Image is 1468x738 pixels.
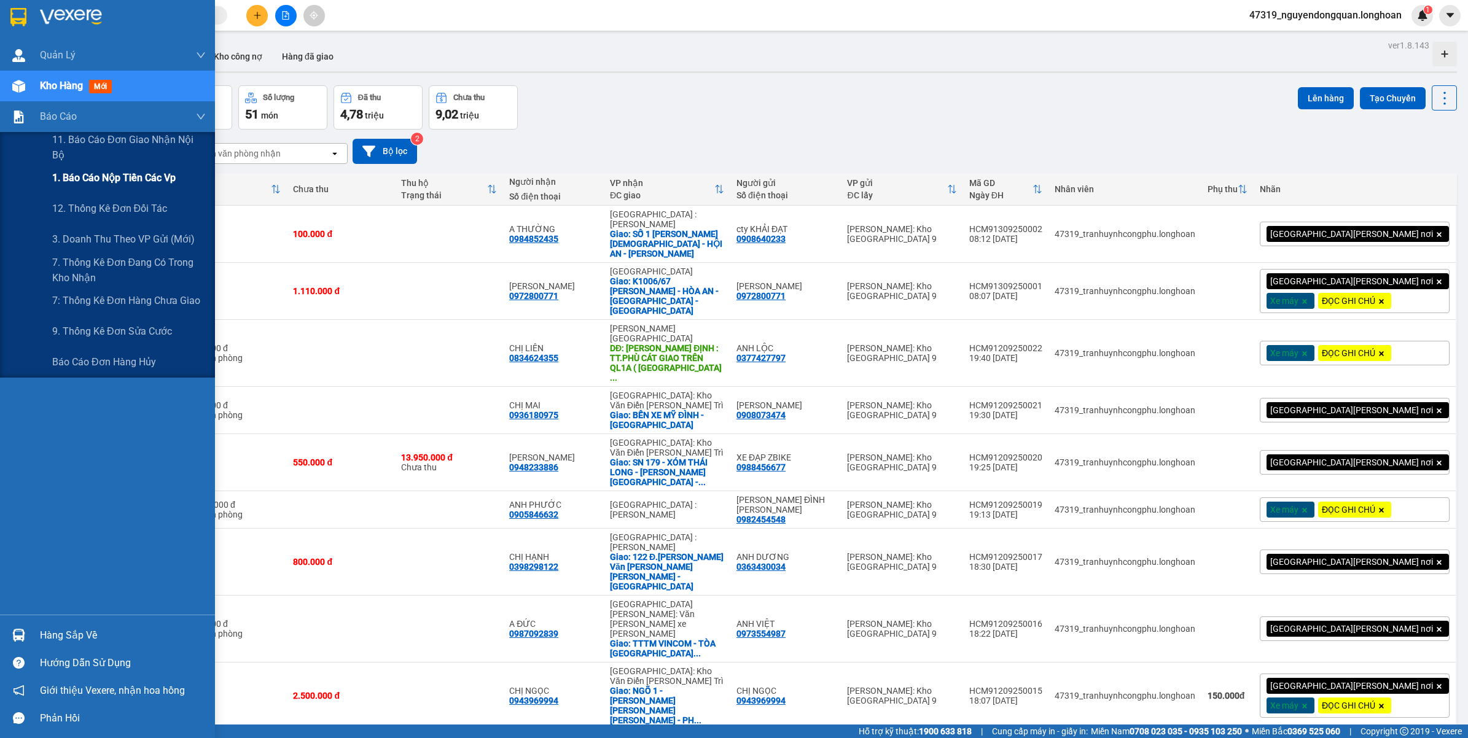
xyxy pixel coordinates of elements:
[969,224,1042,234] div: HCM91309250002
[330,149,340,158] svg: open
[52,324,172,339] span: 9. Thống kê đơn sửa cước
[610,373,617,383] span: ...
[969,400,1042,410] div: HCM91209250021
[736,629,786,639] div: 0973554987
[969,462,1042,472] div: 19:25 [DATE]
[736,234,786,244] div: 0908640233
[610,599,724,639] div: [GEOGRAPHIC_DATA][PERSON_NAME]: Văn [PERSON_NAME] xe [PERSON_NAME]
[1270,276,1433,287] span: [GEOGRAPHIC_DATA][PERSON_NAME] nơi
[509,400,598,410] div: CHỊ MAI
[1322,348,1375,359] span: ĐỌC GHI CHÚ
[1270,457,1433,468] span: [GEOGRAPHIC_DATA][PERSON_NAME] nơi
[847,552,956,572] div: [PERSON_NAME]: Kho [GEOGRAPHIC_DATA] 9
[1298,87,1354,109] button: Lên hàng
[969,510,1042,519] div: 19:13 [DATE]
[1270,295,1298,306] span: Xe máy
[196,112,206,122] span: down
[509,281,598,291] div: ANH NGỌC
[189,410,281,420] div: Tại văn phòng
[969,453,1042,462] div: HCM91209250020
[1208,691,1245,701] strong: 150.000 đ
[509,619,598,629] div: A ĐỨC
[1322,700,1375,711] span: ĐỌC GHI CHÚ
[52,231,195,247] span: 3. Doanh Thu theo VP Gửi (mới)
[509,629,558,639] div: 0987092839
[401,453,497,472] div: Chưa thu
[1130,726,1242,736] strong: 0708 023 035 - 0935 103 250
[196,50,206,60] span: down
[1270,405,1433,416] span: [GEOGRAPHIC_DATA][PERSON_NAME] nơi
[401,453,497,462] div: 13.950.000 đ
[40,626,206,645] div: Hàng sắp về
[610,178,714,188] div: VP nhận
[435,107,458,122] span: 9,02
[189,400,281,410] div: 280.000 đ
[969,353,1042,363] div: 19:40 [DATE]
[847,178,947,188] div: VP gửi
[1208,184,1238,194] div: Phụ thu
[1424,6,1432,14] sup: 1
[1270,623,1433,634] span: [GEOGRAPHIC_DATA][PERSON_NAME] nơi
[281,11,290,20] span: file-add
[189,500,281,510] div: 2.790.000 đ
[859,724,972,738] span: Hỗ trợ kỹ thuật:
[509,686,598,696] div: CHỊ NGỌC
[40,709,206,728] div: Phản hồi
[694,715,701,725] span: ...
[353,139,417,164] button: Bộ lọc
[1349,724,1351,738] span: |
[189,353,281,363] div: Tại văn phòng
[1055,184,1195,194] div: Nhân viên
[1417,10,1428,21] img: icon-new-feature
[736,462,786,472] div: 0988456677
[40,80,83,91] span: Kho hàng
[40,683,185,698] span: Giới thiệu Vexere, nhận hoa hồng
[204,42,272,71] button: Kho công nợ
[189,510,281,519] div: Tại văn phòng
[13,657,25,669] span: question-circle
[509,696,558,705] div: 0943969994
[736,686,835,696] div: CHỊ NGỌC
[847,343,956,363] div: [PERSON_NAME]: Kho [GEOGRAPHIC_DATA] 9
[610,438,724,457] div: [GEOGRAPHIC_DATA]: Kho Văn Điển [PERSON_NAME] Trì
[736,190,835,200] div: Số điện thoại
[1245,729,1249,734] span: ⚪️
[1260,184,1450,194] div: Nhãn
[847,500,956,519] div: [PERSON_NAME]: Kho [GEOGRAPHIC_DATA] 9
[736,410,786,420] div: 0908073474
[969,562,1042,572] div: 18:30 [DATE]
[841,173,962,206] th: Toggle SortBy
[358,93,381,102] div: Đã thu
[460,111,479,120] span: triệu
[401,178,487,188] div: Thu hộ
[263,93,294,102] div: Số lượng
[1240,7,1411,23] span: 47319_nguyendongquan.longhoan
[610,266,724,276] div: [GEOGRAPHIC_DATA]
[963,173,1048,206] th: Toggle SortBy
[969,291,1042,301] div: 08:07 [DATE]
[1270,680,1433,691] span: [GEOGRAPHIC_DATA][PERSON_NAME] nơi
[1055,691,1195,701] div: 47319_tranhuynhcongphu.longhoan
[1270,504,1298,515] span: Xe máy
[52,201,167,216] span: 12. Thống kê đơn đối tác
[1322,504,1375,515] span: ĐỌC GHI CHÚ
[992,724,1088,738] span: Cung cấp máy in - giấy in:
[610,209,724,229] div: [GEOGRAPHIC_DATA] : [PERSON_NAME]
[189,629,281,639] div: Tại văn phòng
[969,552,1042,562] div: HCM91209250017
[89,80,112,93] span: mới
[1055,348,1195,358] div: 47319_tranhuynhcongphu.longhoan
[275,5,297,26] button: file-add
[736,178,835,188] div: Người gửi
[310,11,318,20] span: aim
[40,109,77,124] span: Báo cáo
[610,343,724,383] div: DĐ: BÌNH ĐỊNH : TT.PHÙ CÁT GIAO TRÊN QL1A ( CHỢ PHÙ CÁT )
[969,500,1042,510] div: HCM91209250019
[509,343,598,353] div: CHỊ LIÊN
[509,192,598,201] div: Số điện thoại
[1055,457,1195,467] div: 47319_tranhuynhcongphu.longhoan
[1055,505,1195,515] div: 47319_tranhuynhcongphu.longhoan
[736,515,786,524] div: 0982454548
[847,281,956,301] div: [PERSON_NAME]: Kho [GEOGRAPHIC_DATA] 9
[509,462,558,472] div: 0948233886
